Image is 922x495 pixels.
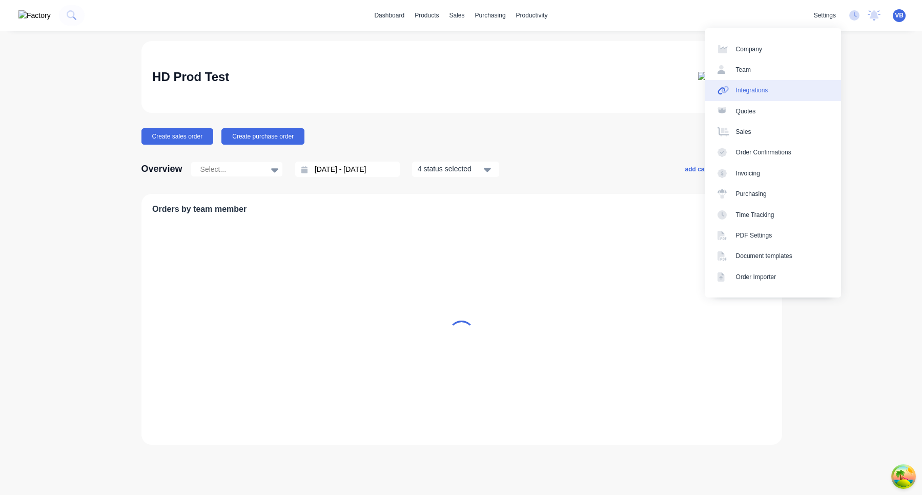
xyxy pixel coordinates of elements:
div: productivity [511,8,553,23]
div: Time Tracking [736,210,774,220]
a: PDF Settings [705,225,841,246]
div: Integrations [736,86,768,95]
img: HD Prod Test [698,72,749,83]
button: Open Tanstack query devtools [893,466,914,487]
a: Quotes [705,101,841,122]
div: products [409,8,444,23]
a: Team [705,60,841,80]
a: Document templates [705,246,841,266]
span: Orders by team member [152,203,247,215]
div: Team [736,65,751,74]
a: Order Importer [705,267,841,287]
a: Time Tracking [705,204,841,225]
a: Purchasing [705,184,841,204]
a: Integrations [705,80,841,101]
a: Company [705,38,841,59]
div: HD Prod Test [152,67,229,87]
div: sales [444,8,469,23]
div: settings [809,8,841,23]
button: Create purchase order [221,128,304,145]
div: Order Confirmations [736,148,791,157]
span: VB [895,11,904,20]
div: Overview [141,159,182,180]
div: Quotes [736,107,756,116]
button: 4 status selected [412,162,499,177]
div: Document templates [736,251,792,261]
div: Purchasing [736,189,767,199]
button: add card [678,162,717,175]
a: Order Confirmations [705,142,841,163]
div: Order Importer [736,272,776,282]
div: 4 status selected [418,164,482,174]
img: Factory [18,10,51,21]
button: Create sales order [141,128,214,145]
div: PDF Settings [736,231,772,240]
div: Company [736,45,762,54]
div: purchasing [470,8,511,23]
div: Sales [736,127,751,136]
a: Sales [705,122,841,142]
a: dashboard [369,8,409,23]
div: Invoicing [736,169,760,178]
a: Invoicing [705,163,841,184]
